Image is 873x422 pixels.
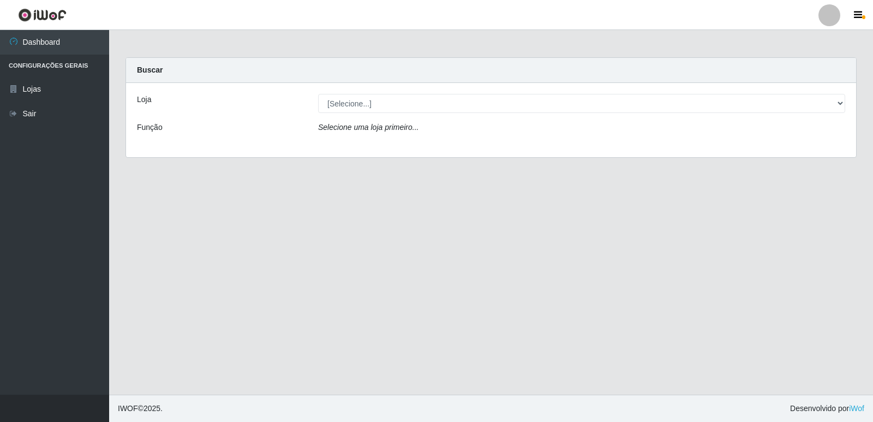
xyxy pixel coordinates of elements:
span: © 2025 . [118,403,163,414]
img: CoreUI Logo [18,8,67,22]
span: IWOF [118,404,138,413]
i: Selecione uma loja primeiro... [318,123,418,132]
strong: Buscar [137,66,163,74]
label: Loja [137,94,151,105]
a: iWof [849,404,864,413]
span: Desenvolvido por [790,403,864,414]
label: Função [137,122,163,133]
